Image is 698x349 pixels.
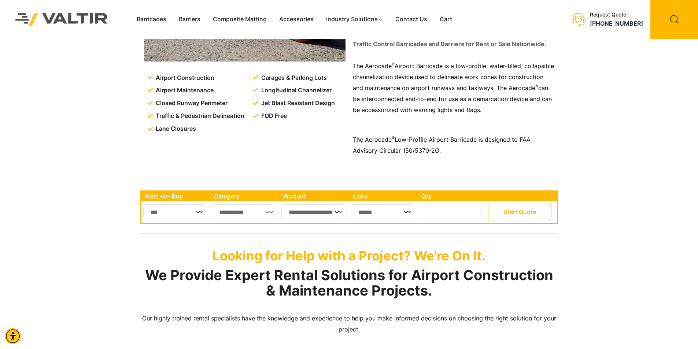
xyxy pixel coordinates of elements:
[5,328,21,344] div: Accessibility Menu
[140,313,558,335] p: Our highly trained rental specialists have the knowledge and experience to help you make informed...
[535,83,538,89] sup: ®
[154,123,196,134] span: Lane Closures
[389,14,433,25] a: Contact Us
[259,73,327,83] span: Garages & Parking Lots
[392,62,395,67] sup: ®
[590,20,643,27] a: call (888) 496-3625
[280,192,349,201] th: Product
[154,73,214,83] span: Airport Construction
[320,14,389,25] a: Industry Solutions
[140,268,558,298] h2: We Provide Expert Rental Solutions for Airport Construction & Maintenance Projects.
[154,85,214,96] span: Airport Maintenance
[488,203,551,221] button: Start Quote
[392,135,395,141] sup: ®
[281,204,344,220] select: Single select
[130,14,173,25] a: Barricades
[418,192,487,201] th: Qty
[210,192,280,201] th: Category
[353,61,554,116] p: The Aerocade Airport Barricade is a low-profile, water-filled, collapsible channelization device ...
[141,192,210,201] th: Rent -or- Buy
[212,204,274,220] select: Single select
[420,203,481,221] input: Number
[173,14,207,25] a: Barriers
[143,204,205,220] select: Single select
[433,14,458,25] a: Cart
[5,3,118,35] img: Valtir Rentals
[351,204,413,220] select: Single select
[349,192,418,201] th: Color
[259,85,332,96] span: Longitudinal Channelizer
[590,12,643,18] div: Request Quote
[259,98,335,109] span: Jet Blast Resistant Design
[140,248,558,263] p: Looking for Help with a Project? We're On It.
[353,134,554,156] p: The Aerocade Low-Profile Airport Barricade is designed to FAA Advisory Circular 150/5370-2G.
[273,14,320,25] a: Accessories
[154,98,228,109] span: Closed Runway Perimeter
[259,111,287,122] span: FOD Free
[207,14,273,25] a: Composite Matting
[154,111,244,122] span: Traffic & Pedestrian Delineation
